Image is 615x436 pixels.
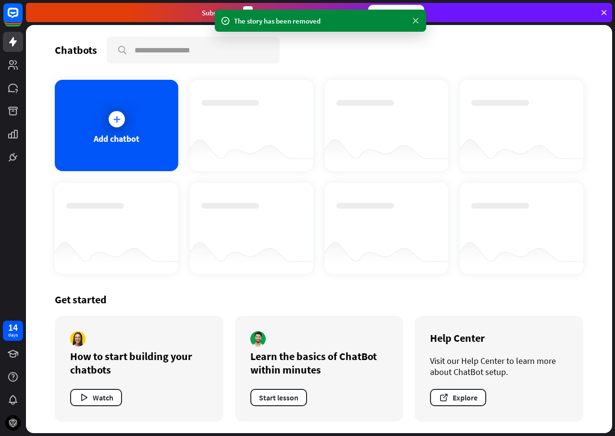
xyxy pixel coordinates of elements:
[250,349,388,376] div: Learn the basics of ChatBot within minutes
[234,16,407,26] div: The story has been removed
[430,389,486,406] button: Explore
[94,133,139,144] div: Add chatbot
[55,43,97,57] div: Chatbots
[70,349,208,376] div: How to start building your chatbots
[8,4,37,33] button: Open LiveChat chat widget
[8,332,18,338] div: days
[8,323,18,332] div: 14
[250,331,266,347] img: author
[70,389,122,406] button: Watch
[430,355,568,377] div: Visit our Help Center to learn more about ChatBot setup.
[70,331,86,347] img: author
[250,389,307,406] button: Start lesson
[243,6,253,19] div: 3
[55,293,583,306] div: Get started
[3,321,23,341] a: 14 days
[368,5,424,20] div: Subscribe now
[430,331,568,345] div: Help Center
[202,6,360,19] div: Subscribe in days to get your first month for $1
